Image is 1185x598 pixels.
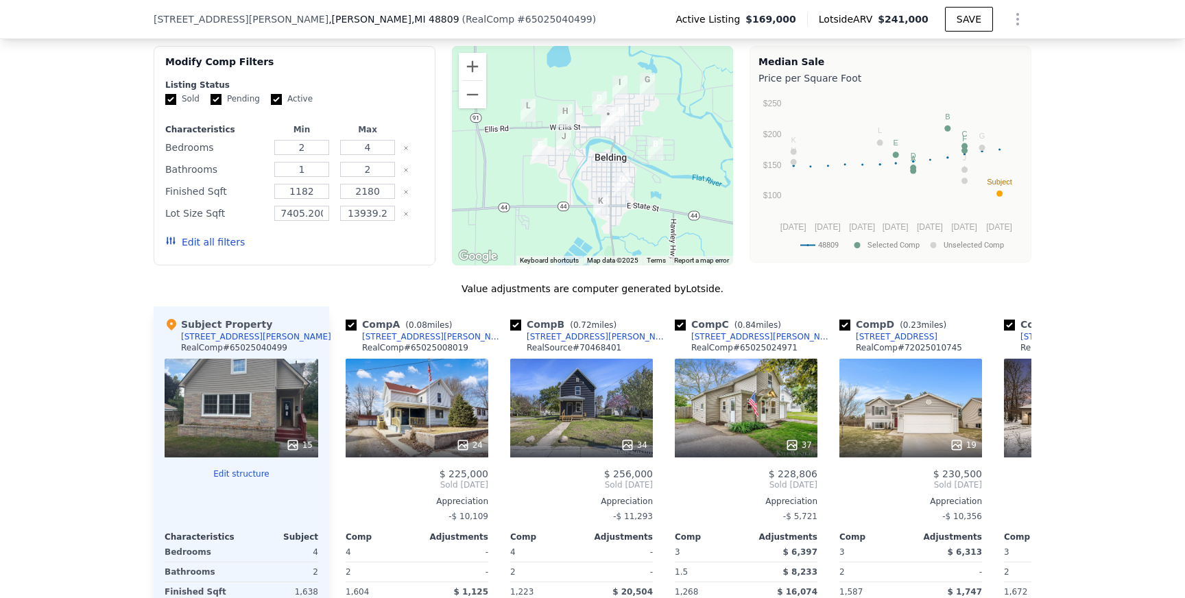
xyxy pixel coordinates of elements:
text: J [963,154,967,162]
input: Pending [211,94,222,105]
div: Price per Square Foot [758,69,1022,88]
span: 0.84 [737,320,756,330]
div: ( ) [462,12,597,26]
button: Show Options [1004,5,1031,33]
text: Selected Comp [867,241,920,250]
div: 204 E Ellis Street [612,104,627,127]
span: $ 20,504 [612,587,653,597]
div: [STREET_ADDRESS][PERSON_NAME] [181,331,331,342]
div: A chart. [758,88,1022,259]
span: Sold [DATE] [1004,479,1147,490]
div: Comp [346,531,417,542]
text: L [878,126,882,134]
span: 0.23 [903,320,922,330]
div: Bedrooms [165,542,239,562]
div: [STREET_ADDRESS][PERSON_NAME] [691,331,834,342]
div: - [420,542,488,562]
div: [STREET_ADDRESS][PERSON_NAME] [362,331,505,342]
span: $ 1,747 [948,587,982,597]
div: [STREET_ADDRESS] [1020,331,1102,342]
div: - [913,562,982,582]
div: [STREET_ADDRESS] [856,331,937,342]
text: $250 [763,99,782,108]
text: D [911,152,916,160]
span: $ 230,500 [933,468,982,479]
div: 1.5 [675,562,743,582]
span: 1,268 [675,587,698,597]
a: [STREET_ADDRESS] [839,331,937,342]
button: Keyboard shortcuts [520,256,579,265]
button: Zoom in [459,53,486,80]
div: Comp [675,531,746,542]
span: 4 [346,547,351,557]
span: , [PERSON_NAME] [328,12,459,26]
span: $ 1,125 [454,587,488,597]
div: 202 Bricker St [612,75,627,99]
button: Edit structure [165,468,318,479]
button: Clear [403,189,409,195]
text: Subject [987,178,1012,186]
span: ( miles) [564,320,622,330]
span: $ 8,233 [783,567,817,577]
div: RealComp # 72025010745 [856,342,962,353]
span: $ 6,397 [783,547,817,557]
div: 227 Brown St [593,194,608,217]
span: Lotside ARV [819,12,878,26]
button: Clear [403,145,409,151]
span: $ 228,806 [769,468,817,479]
div: 15 [286,438,313,452]
a: [STREET_ADDRESS][PERSON_NAME] [346,331,505,342]
button: Clear [403,211,409,217]
span: 3 [1004,547,1009,557]
div: Max [337,124,398,135]
div: 4 [244,542,318,562]
div: Appreciation [346,496,488,507]
text: $200 [763,130,782,139]
div: Comp [1004,531,1075,542]
div: Comp [510,531,582,542]
button: SAVE [945,7,993,32]
text: [DATE] [951,222,977,232]
span: Sold [DATE] [675,479,817,490]
span: $241,000 [878,14,929,25]
div: RealComp # 65025024971 [691,342,798,353]
div: Comp E [1004,318,1115,331]
span: $ 225,000 [440,468,488,479]
div: Median Sale [758,55,1022,69]
div: 323 Lewis St [601,112,616,136]
img: Google [455,248,501,265]
span: -$ 10,356 [942,512,982,521]
div: Characteristics [165,124,266,135]
div: 524 Kiddville St [640,73,655,96]
div: 37 [785,438,812,452]
span: ( miles) [400,320,457,330]
button: Zoom out [459,81,486,108]
div: Listing Status [165,80,424,91]
input: Active [271,94,282,105]
div: Adjustments [746,531,817,542]
div: Finished Sqft [165,182,266,201]
div: Value adjustments are computer generated by Lotside . [154,282,1031,296]
div: 933 Masonic St [556,130,571,153]
button: Edit all filters [165,235,245,249]
div: Adjustments [417,531,488,542]
span: Sold [DATE] [510,479,653,490]
span: $ 256,000 [604,468,653,479]
span: -$ 5,721 [783,512,817,521]
div: Min [272,124,332,135]
text: H [791,146,796,154]
div: 34 [621,438,647,452]
span: Sold [DATE] [839,479,982,490]
div: Subject Property [165,318,272,331]
span: 3 [839,547,845,557]
div: 2 [244,562,318,582]
a: [STREET_ADDRESS][PERSON_NAME] [675,331,834,342]
span: Sold [DATE] [346,479,488,490]
a: Report a map error [674,256,729,264]
span: $169,000 [745,12,796,26]
a: Open this area in Google Maps (opens a new window) [455,248,501,265]
span: [STREET_ADDRESS][PERSON_NAME] [154,12,328,26]
span: # 65025040499 [517,14,592,25]
div: 377 White Pine Ct [592,91,607,115]
text: $100 [763,191,782,200]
